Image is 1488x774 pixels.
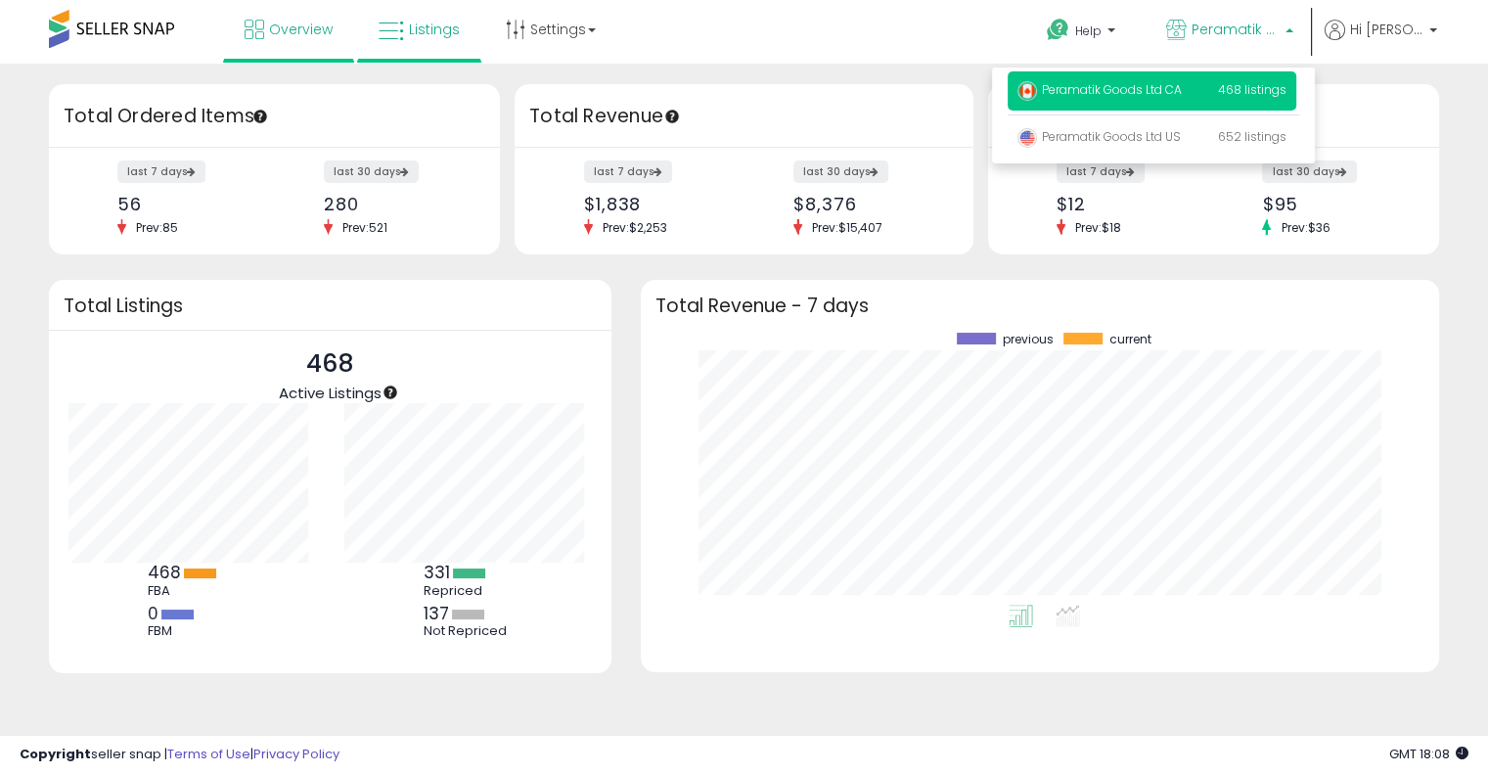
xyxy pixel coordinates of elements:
label: last 7 days [1057,160,1145,183]
div: Tooltip anchor [663,108,681,125]
span: current [1109,333,1151,346]
span: Prev: $15,407 [802,219,892,236]
div: Tooltip anchor [251,108,269,125]
div: 280 [324,194,466,214]
label: last 7 days [584,160,672,183]
div: Not Repriced [424,623,512,639]
label: last 30 days [793,160,888,183]
b: 468 [148,561,181,584]
label: last 7 days [117,160,205,183]
span: Prev: $2,253 [593,219,677,236]
span: Prev: $18 [1065,219,1131,236]
span: Active Listings [279,383,382,403]
div: FBM [148,623,236,639]
div: $1,838 [584,194,730,214]
img: usa.png [1017,128,1037,148]
span: Hi [PERSON_NAME] [1350,20,1423,39]
h3: Total Revenue - 7 days [655,298,1424,313]
img: canada.png [1017,81,1037,101]
a: Help [1031,3,1135,64]
span: Prev: $36 [1271,219,1339,236]
span: Help [1075,23,1102,39]
span: previous [1003,333,1054,346]
div: $95 [1262,194,1404,214]
i: Get Help [1046,18,1070,42]
a: Hi [PERSON_NAME] [1325,20,1437,64]
h3: Total Listings [64,298,597,313]
b: 137 [424,602,449,625]
span: 2025-08-13 18:08 GMT [1389,745,1468,763]
span: 652 listings [1218,128,1286,145]
div: Tooltip anchor [382,384,399,401]
div: $12 [1057,194,1198,214]
label: last 30 days [1262,160,1357,183]
div: FBA [148,583,236,599]
span: Peramatik Goods Ltd CA [1192,20,1280,39]
a: Privacy Policy [253,745,339,763]
div: Repriced [424,583,512,599]
span: Overview [269,20,333,39]
span: Listings [409,20,460,39]
p: 468 [279,345,382,383]
div: 56 [117,194,259,214]
b: 331 [424,561,450,584]
div: $8,376 [793,194,939,214]
span: Prev: 85 [126,219,188,236]
h3: Total Revenue [529,103,959,130]
strong: Copyright [20,745,91,763]
span: Peramatik Goods Ltd US [1017,128,1181,145]
label: last 30 days [324,160,419,183]
span: 468 listings [1218,81,1286,98]
span: Peramatik Goods Ltd CA [1017,81,1182,98]
b: 0 [148,602,158,625]
span: Prev: 521 [333,219,397,236]
div: seller snap | | [20,746,339,764]
h3: Total Ordered Items [64,103,485,130]
a: Terms of Use [167,745,250,763]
